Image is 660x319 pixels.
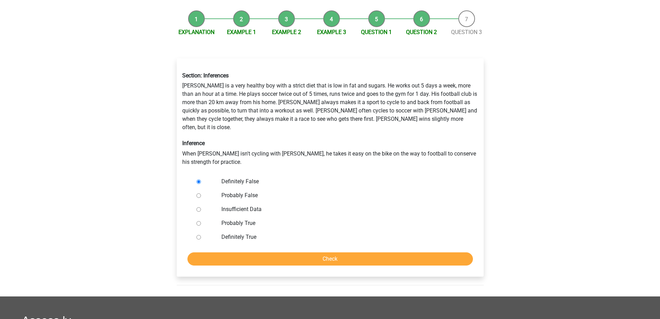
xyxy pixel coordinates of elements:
[227,29,256,35] a: Example 1
[182,72,478,79] h6: Section: Inferences
[178,29,214,35] a: Explanation
[221,177,461,186] label: Definitely False
[187,252,473,266] input: Check
[221,233,461,241] label: Definitely True
[221,219,461,227] label: Probably True
[182,140,478,146] h6: Inference
[221,205,461,213] label: Insufficient Data
[221,191,461,200] label: Probably False
[451,29,482,35] a: Question 3
[272,29,301,35] a: Example 2
[406,29,437,35] a: Question 2
[361,29,392,35] a: Question 1
[317,29,346,35] a: Example 3
[177,67,483,171] div: [PERSON_NAME] is a very healthy boy with a strict diet that is low in fat and sugars. He works ou...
